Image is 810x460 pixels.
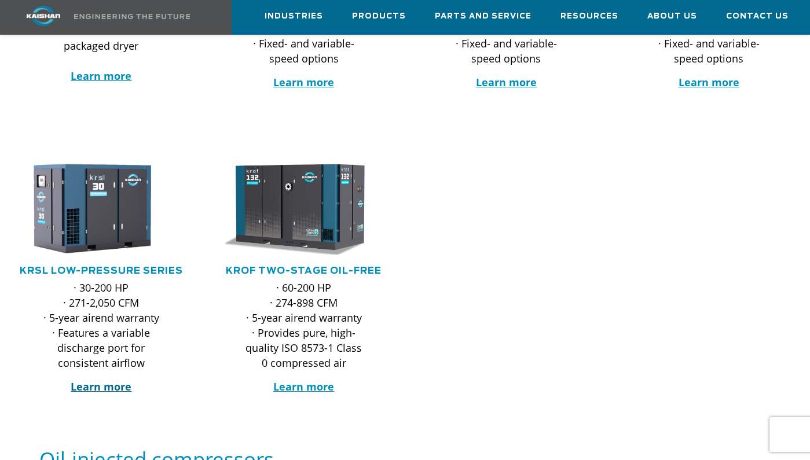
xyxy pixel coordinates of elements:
[352,10,406,23] span: Products
[435,10,532,23] span: Parts and Service
[726,10,789,23] span: Contact Us
[226,266,382,275] a: KROF TWO-STAGE OIL-FREE
[19,161,184,256] div: krsl30
[71,380,131,393] a: Learn more
[273,75,334,89] a: Learn more
[679,75,739,89] a: Learn more
[273,380,334,393] a: Learn more
[265,10,323,23] span: Industries
[647,1,697,32] a: About Us
[74,14,190,19] img: Engineering the future
[265,1,323,32] a: Industries
[435,1,532,32] a: Parts and Service
[42,280,161,370] p: · 30-200 HP · 271-2,050 CFM · 5-year airend warranty · Features a variable discharge port for con...
[71,69,131,83] a: Learn more
[647,10,697,23] span: About Us
[560,10,618,23] span: Resources
[476,75,537,89] a: Learn more
[20,266,183,275] a: KRSL Low-Pressure Series
[212,161,378,256] img: krof132
[560,1,618,32] a: Resources
[352,1,406,32] a: Products
[726,1,789,32] a: Contact Us
[244,280,364,370] p: · 60-200 HP · 274-898 CFM · 5-year airend warranty · Provides pure, high-quality ISO 8573-1 Class...
[10,161,175,256] img: krsl30
[221,161,387,256] div: krof132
